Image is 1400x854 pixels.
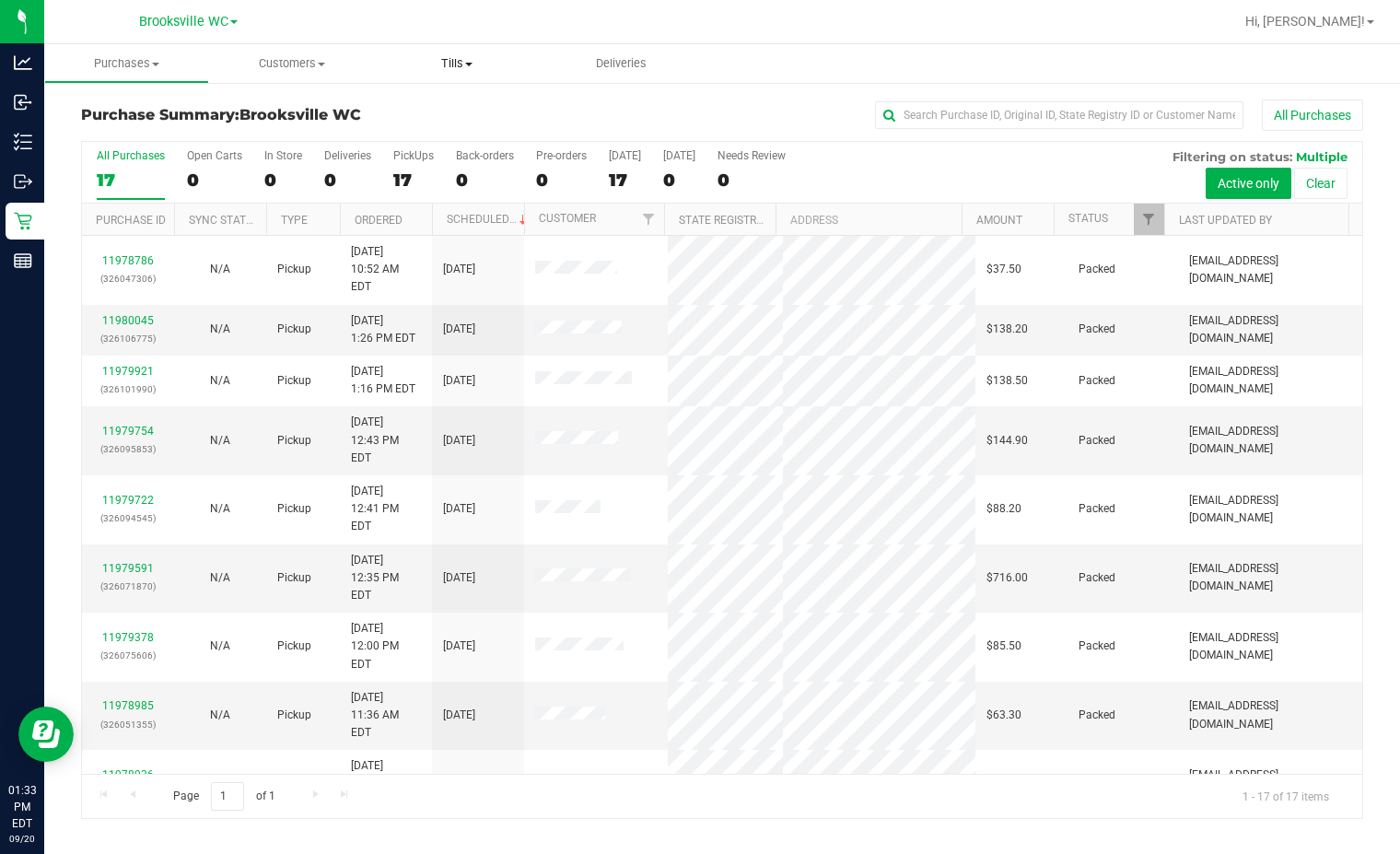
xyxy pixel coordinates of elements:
[102,699,154,712] a: 11978985
[1079,638,1115,655] span: Packed
[633,204,663,235] a: Filter
[986,372,1028,390] span: $138.50
[456,170,514,191] div: 0
[139,14,228,29] span: Brooksville WC
[8,832,36,846] p: 09/20
[1172,149,1292,164] span: Filtering on status:
[986,500,1021,518] span: $88.20
[210,638,230,655] button: N/A
[277,569,311,587] span: Pickup
[571,55,671,72] span: Deliveries
[1189,492,1351,527] span: [EMAIL_ADDRESS][DOMAIN_NAME]
[355,214,402,227] a: Ordered
[1189,697,1351,732] span: [EMAIL_ADDRESS][DOMAIN_NAME]
[102,365,154,378] a: 11979921
[443,372,475,390] span: [DATE]
[14,53,32,72] inline-svg: Analytics
[351,243,421,297] span: [DATE] 10:52 AM EDT
[93,716,163,733] p: (326051355)
[393,149,434,162] div: PickUps
[536,170,587,191] div: 0
[210,261,230,278] button: N/A
[209,44,374,83] a: Customers
[351,363,415,398] span: [DATE] 1:16 PM EDT
[875,101,1243,129] input: Search Purchase ID, Original ID, State Registry ID or Customer Name...
[277,321,311,338] span: Pickup
[1206,168,1291,199] button: Active only
[351,689,421,743] span: [DATE] 11:36 AM EDT
[443,569,475,587] span: [DATE]
[210,374,230,387] span: Not Applicable
[986,707,1021,724] span: $63.30
[1262,99,1363,131] button: All Purchases
[102,425,154,438] a: 11979754
[210,502,230,515] span: Not Applicable
[1245,14,1365,29] span: Hi, [PERSON_NAME]!
[351,552,421,605] span: [DATE] 12:35 PM EDT
[1079,569,1115,587] span: Packed
[443,638,475,655] span: [DATE]
[210,322,230,335] span: Not Applicable
[14,172,32,191] inline-svg: Outbound
[1079,707,1115,724] span: Packed
[351,483,421,536] span: [DATE] 12:41 PM EDT
[443,500,475,518] span: [DATE]
[210,707,230,724] button: N/A
[264,149,302,162] div: In Store
[277,500,311,518] span: Pickup
[277,638,311,655] span: Pickup
[14,133,32,151] inline-svg: Inventory
[539,44,704,83] a: Deliveries
[393,170,434,191] div: 17
[14,252,32,270] inline-svg: Reports
[93,509,163,527] p: (326094545)
[986,432,1028,450] span: $144.90
[717,170,786,191] div: 0
[8,782,36,832] p: 01:33 PM EDT
[351,620,421,673] span: [DATE] 12:00 PM EDT
[211,782,244,811] input: 1
[456,149,514,162] div: Back-orders
[277,261,311,278] span: Pickup
[264,170,302,191] div: 0
[96,214,166,227] a: Purchase ID
[210,639,230,652] span: Not Applicable
[81,107,508,123] h3: Purchase Summary:
[93,380,163,398] p: (326101990)
[1296,149,1347,164] span: Multiple
[93,270,163,287] p: (326047306)
[536,149,587,162] div: Pre-orders
[776,204,962,236] th: Address
[1189,629,1351,664] span: [EMAIL_ADDRESS][DOMAIN_NAME]
[986,261,1021,278] span: $37.50
[210,434,230,447] span: Not Applicable
[1079,321,1115,338] span: Packed
[374,44,539,83] a: Tills
[210,263,230,275] span: Not Applicable
[281,214,308,227] a: Type
[277,432,311,450] span: Pickup
[187,170,242,191] div: 0
[210,321,230,338] button: N/A
[443,707,475,724] span: [DATE]
[93,440,163,458] p: (326095853)
[45,55,208,72] span: Purchases
[210,372,230,390] button: N/A
[1079,372,1115,390] span: Packed
[210,569,230,587] button: N/A
[324,170,371,191] div: 0
[609,149,641,162] div: [DATE]
[986,638,1021,655] span: $85.50
[102,768,154,781] a: 11978936
[102,254,154,267] a: 11978786
[443,321,475,338] span: [DATE]
[374,55,539,72] span: Tills
[1079,261,1115,278] span: Packed
[443,432,475,450] span: [DATE]
[1189,363,1351,398] span: [EMAIL_ADDRESS][DOMAIN_NAME]
[609,170,641,191] div: 17
[102,314,154,327] a: 11980045
[189,214,260,227] a: Sync Status
[976,214,1022,227] a: Amount
[97,170,165,191] div: 17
